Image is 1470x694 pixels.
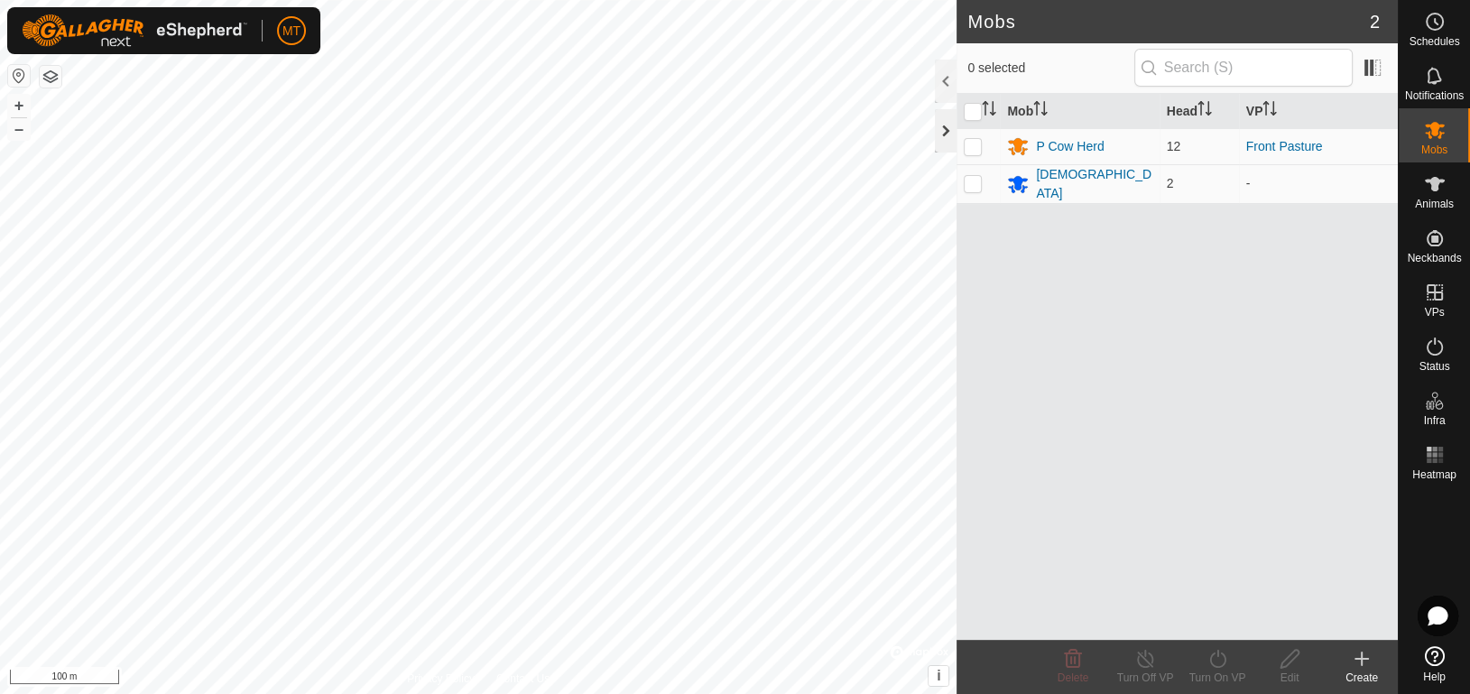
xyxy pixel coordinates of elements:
button: + [8,95,30,116]
th: VP [1239,94,1398,129]
div: Create [1326,670,1398,686]
a: Contact Us [496,671,550,687]
span: 0 selected [967,59,1133,78]
button: Reset Map [8,65,30,87]
button: Map Layers [40,66,61,88]
div: [DEMOGRAPHIC_DATA] [1036,165,1151,203]
p-sorticon: Activate to sort [1262,104,1277,118]
span: Delete [1058,671,1089,684]
span: 12 [1167,139,1181,153]
a: Front Pasture [1246,139,1323,153]
span: 2 [1167,176,1174,190]
span: MT [282,22,300,41]
th: Mob [1000,94,1159,129]
a: Privacy Policy [407,671,475,687]
input: Search (S) [1134,49,1353,87]
span: Help [1423,671,1446,682]
span: Infra [1423,415,1445,426]
img: Gallagher Logo [22,14,247,47]
span: Schedules [1409,36,1459,47]
div: Turn Off VP [1109,670,1181,686]
div: P Cow Herd [1036,137,1104,156]
p-sorticon: Activate to sort [982,104,996,118]
span: i [937,668,940,683]
td: - [1239,164,1398,203]
button: – [8,118,30,140]
h2: Mobs [967,11,1370,32]
th: Head [1160,94,1239,129]
span: 2 [1370,8,1380,35]
p-sorticon: Activate to sort [1033,104,1048,118]
span: Animals [1415,199,1454,209]
span: Status [1419,361,1449,372]
button: i [929,666,948,686]
span: VPs [1424,307,1444,318]
span: Neckbands [1407,253,1461,264]
span: Mobs [1421,144,1447,155]
div: Turn On VP [1181,670,1253,686]
a: Help [1399,639,1470,689]
span: Heatmap [1412,469,1456,480]
p-sorticon: Activate to sort [1197,104,1212,118]
div: Edit [1253,670,1326,686]
span: Notifications [1405,90,1464,101]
